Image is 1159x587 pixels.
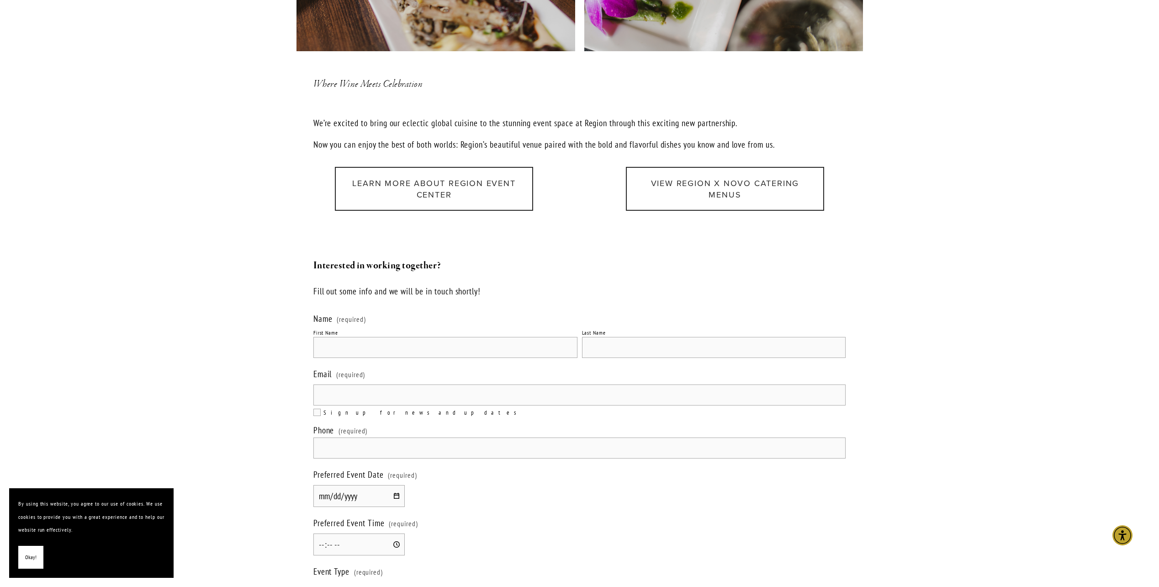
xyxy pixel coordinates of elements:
input: Sign up for news and updates [313,409,321,416]
span: (required) [389,515,418,532]
span: (required) [354,564,383,580]
div: First Name [313,329,339,336]
span: Phone [313,425,334,436]
p: We’re excited to bring our eclectic global cuisine to the stunning event space at Region through ... [313,103,846,129]
strong: Interested in working together? [313,259,441,272]
span: Preferred Event Time [313,518,385,528]
a: View Region x Novo Catering Menus [626,167,824,211]
span: Email [313,368,332,379]
p: By using this website, you agree to our use of cookies. We use cookies to provide you with a grea... [18,497,164,537]
span: Sign up for news and updates [323,409,522,416]
span: Name [313,313,333,324]
div: Last Name [582,329,606,336]
span: Event Type [313,566,350,577]
span: (required) [337,315,366,323]
span: (required) [336,366,365,383]
span: (required) [339,427,368,434]
div: Accessibility Menu [1112,525,1133,545]
p: Fill out some info and we will be in touch shortly! [313,285,846,298]
a: Learn more about Region Event Center [335,167,533,211]
span: (required) [388,467,417,483]
span: Okay! [25,551,37,564]
em: Where Wine Meets Celebration [313,78,423,91]
span: Preferred Event Date [313,469,384,480]
button: Okay! [18,546,43,569]
p: Now you can enjoy the best of both worlds: Region’s beautiful venue paired with the bold and flav... [313,138,846,151]
section: Cookie banner [9,488,174,578]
